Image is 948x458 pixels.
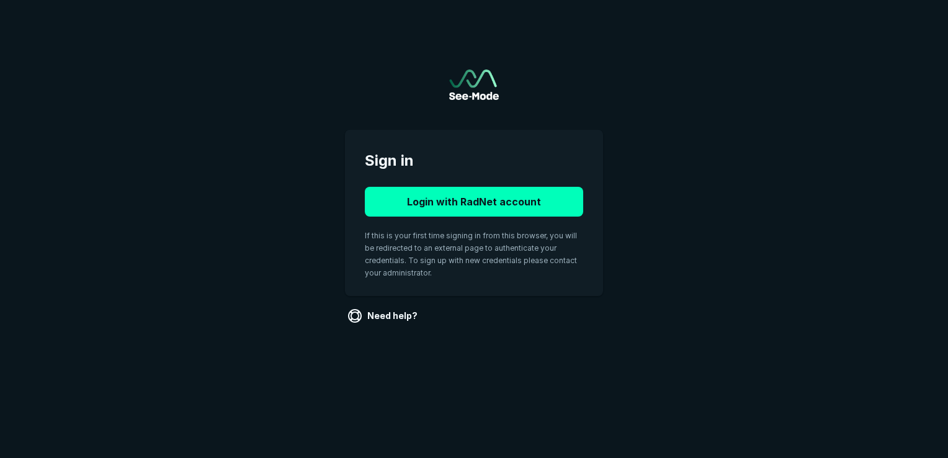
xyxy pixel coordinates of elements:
[449,70,499,100] a: Go to sign in
[365,150,583,172] span: Sign in
[365,231,577,277] span: If this is your first time signing in from this browser, you will be redirected to an external pa...
[449,70,499,100] img: See-Mode Logo
[345,306,423,326] a: Need help?
[365,187,583,217] button: Login with RadNet account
